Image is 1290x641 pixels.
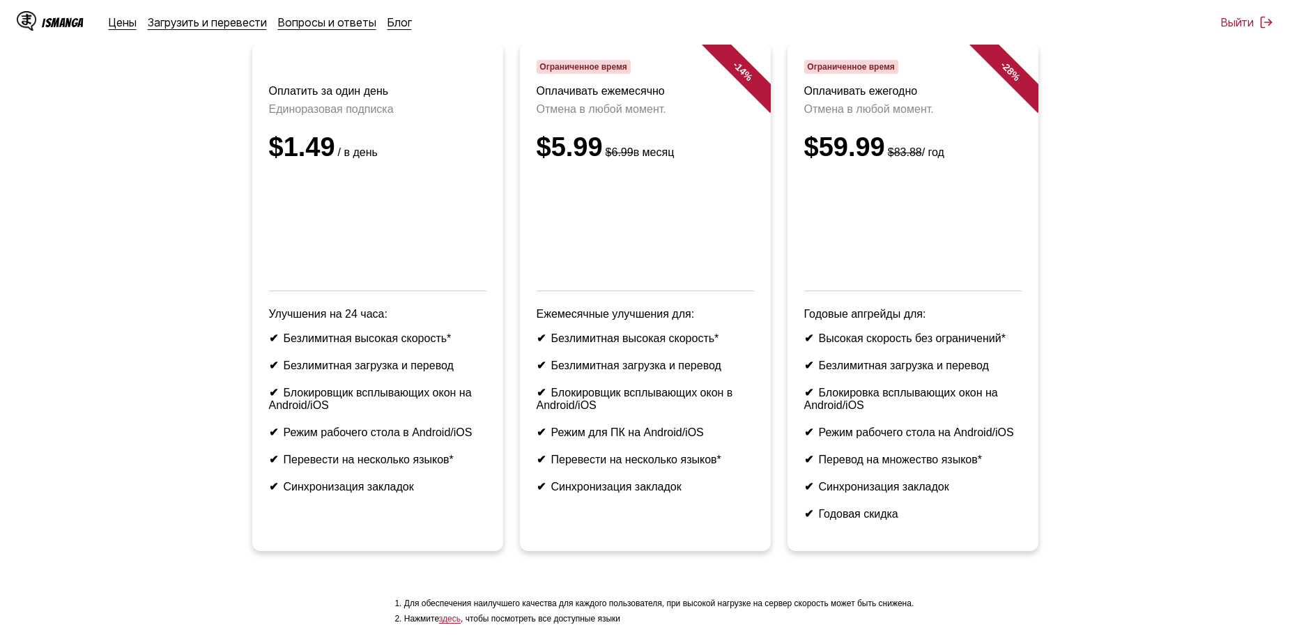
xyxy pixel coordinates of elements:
div: $5.99 [537,132,754,162]
div: $1.49 [269,132,486,162]
img: Sign out [1259,15,1273,29]
iframe: PayPal [537,179,754,271]
button: Выйти [1221,15,1273,29]
a: IsManga LogoIsManga [17,11,109,33]
li: Нажмите , чтобы посмотреть все доступные языки [404,614,914,624]
li: Безлимитная загрузка и перевод [804,359,1022,372]
p: Единоразовая подписка [269,103,486,116]
p: Улучшения на 24 часа: [269,308,486,320]
b: ✔ [269,332,278,344]
small: в месяц [603,146,675,158]
b: ✔ [804,387,813,399]
b: ✔ [269,481,278,493]
a: Загрузить и перевести [148,15,267,29]
p: Отмена в любой момент. [804,103,1022,116]
li: Безлимитная высокая скорость* [537,332,754,345]
li: Синхронизация закладок [537,480,754,493]
b: ✔ [269,360,278,371]
b: ✔ [269,454,278,465]
li: Блокировка всплывающих окон на Android/iOS [804,386,1022,412]
p: Ежемесячные улучшения для: [537,308,754,320]
b: ✔ [269,387,278,399]
li: Безлимитная загрузка и перевод [269,359,486,372]
li: Годовая скидка [804,507,1022,520]
h3: Оплачивать ежегодно [804,85,1022,98]
div: - 14 % [700,29,784,113]
p: Отмена в любой момент. [537,103,754,116]
iframe: PayPal [269,179,486,271]
li: Безлимитная загрузка и перевод [537,359,754,372]
li: Синхронизация закладок [269,480,486,493]
s: $6.99 [606,146,634,158]
b: ✔ [537,360,546,371]
span: Ограниченное время [804,60,898,74]
a: Блог [387,15,412,29]
s: $83.88 [888,146,922,158]
a: Вопросы и ответы [278,15,376,29]
iframe: PayPal [804,179,1022,271]
li: Безлимитная высокая скорость* [269,332,486,345]
div: IsManga [42,16,84,29]
small: / год [885,146,944,158]
span: Ограниченное время [537,60,631,74]
b: ✔ [537,387,546,399]
b: ✔ [804,481,813,493]
li: Блокировщик всплывающих окон на Android/iOS [269,386,486,412]
div: - 28 % [968,29,1052,113]
b: ✔ [804,426,813,438]
b: ✔ [269,426,278,438]
li: Режим для ПК на Android/iOS [537,426,754,439]
b: ✔ [537,426,546,438]
li: Перевод на множество языков* [804,453,1022,466]
li: Синхронизация закладок [804,480,1022,493]
h3: Оплатить за один день [269,85,486,98]
li: Для обеспечения наилучшего качества для каждого пользователя, при высокой нагрузке на сервер скор... [404,598,914,608]
small: / в день [335,146,378,158]
div: $59.99 [804,132,1022,162]
a: Цены [109,15,137,29]
p: Годовые апгрейды для: [804,308,1022,320]
li: Режим рабочего стола на Android/iOS [804,426,1022,439]
b: ✔ [804,332,813,344]
li: Перевести на несколько языков* [537,453,754,466]
li: Перевести на несколько языков* [269,453,486,466]
b: ✔ [804,508,813,520]
li: Блокировщик всплывающих окон в Android/iOS [537,386,754,412]
li: Режим рабочего стола в Android/iOS [269,426,486,439]
a: Available languages [439,614,461,624]
b: ✔ [804,454,813,465]
b: ✔ [537,454,546,465]
h3: Оплачивать ежемесячно [537,85,754,98]
b: ✔ [804,360,813,371]
b: ✔ [537,481,546,493]
li: Высокая скорость без ограничений* [804,332,1022,345]
img: IsManga Logo [17,11,36,31]
b: ✔ [537,332,546,344]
